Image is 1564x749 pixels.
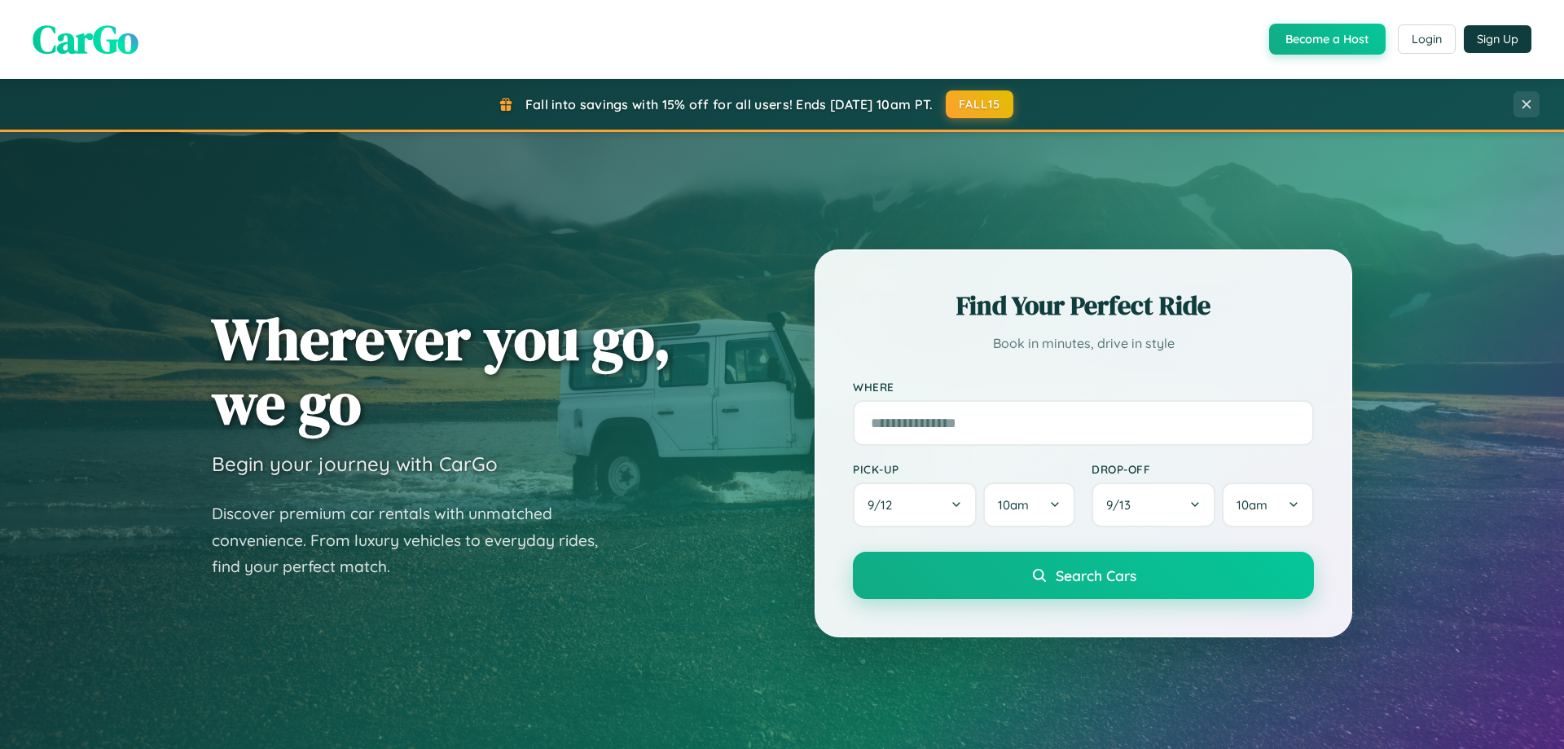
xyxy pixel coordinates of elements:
[1056,566,1136,584] span: Search Cars
[212,306,671,435] h1: Wherever you go, we go
[868,497,900,513] span: 9 / 12
[946,90,1014,118] button: FALL15
[212,452,498,476] h3: Begin your journey with CarGo
[1092,482,1215,527] button: 9/13
[1398,24,1456,54] button: Login
[1222,482,1314,527] button: 10am
[1237,497,1267,513] span: 10am
[1092,462,1314,476] label: Drop-off
[853,462,1075,476] label: Pick-up
[853,482,977,527] button: 9/12
[853,288,1314,324] h2: Find Your Perfect Ride
[983,482,1075,527] button: 10am
[1269,24,1386,55] button: Become a Host
[525,96,934,112] span: Fall into savings with 15% off for all users! Ends [DATE] 10am PT.
[1106,497,1139,513] span: 9 / 13
[853,380,1314,394] label: Where
[1464,25,1531,53] button: Sign Up
[33,12,138,66] span: CarGo
[212,500,619,580] p: Discover premium car rentals with unmatched convenience. From luxury vehicles to everyday rides, ...
[853,332,1314,355] p: Book in minutes, drive in style
[853,552,1314,599] button: Search Cars
[998,497,1029,513] span: 10am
